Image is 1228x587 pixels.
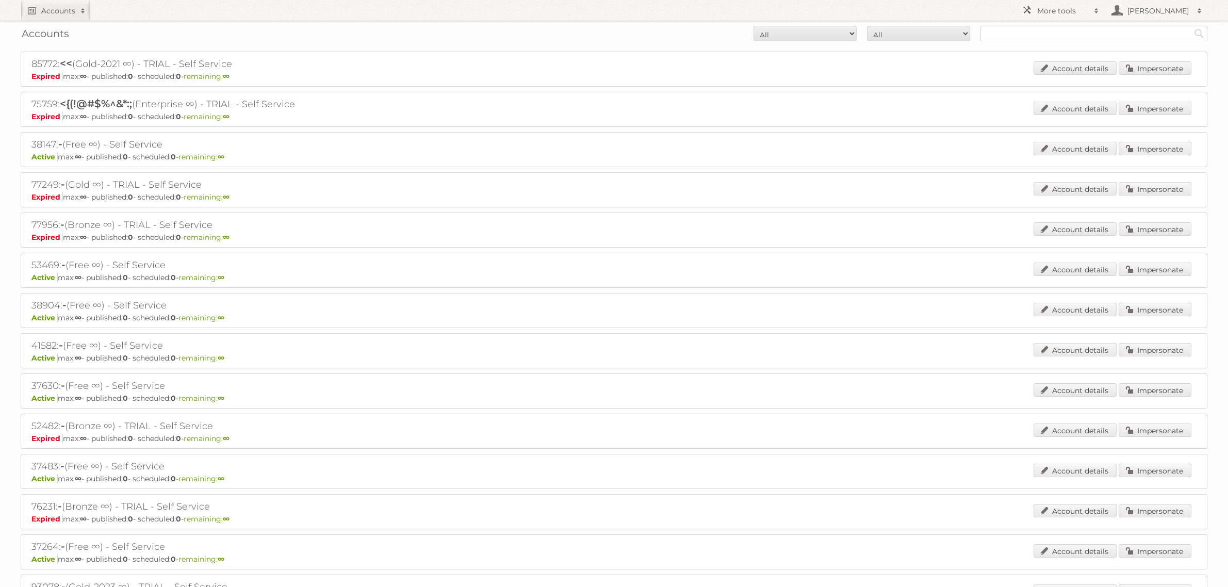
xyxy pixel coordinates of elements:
[80,112,87,121] strong: ∞
[176,112,181,121] strong: 0
[223,434,230,443] strong: ∞
[178,555,224,564] span: remaining:
[58,500,62,512] span: -
[128,434,133,443] strong: 0
[1119,464,1191,477] a: Impersonate
[31,339,392,352] h2: 41582: (Free ∞) - Self Service
[31,112,1197,121] p: max: - published: - scheduled: -
[1034,343,1117,356] a: Account details
[218,273,224,282] strong: ∞
[75,313,81,322] strong: ∞
[176,72,181,81] strong: 0
[75,394,81,403] strong: ∞
[59,339,63,351] span: -
[176,192,181,202] strong: 0
[31,192,63,202] span: Expired
[80,192,87,202] strong: ∞
[1034,423,1117,437] a: Account details
[123,353,128,363] strong: 0
[1119,102,1191,115] a: Impersonate
[31,434,1197,443] p: max: - published: - scheduled: -
[128,192,133,202] strong: 0
[1119,343,1191,356] a: Impersonate
[31,353,58,363] span: Active
[128,72,133,81] strong: 0
[31,419,392,433] h2: 52482: (Bronze ∞) - TRIAL - Self Service
[1034,383,1117,397] a: Account details
[31,500,392,513] h2: 76231: (Bronze ∞) - TRIAL - Self Service
[128,514,133,524] strong: 0
[60,97,132,110] span: <{(!@#$%^&*:;
[123,152,128,161] strong: 0
[41,6,75,16] h2: Accounts
[184,72,230,81] span: remaining:
[31,474,1197,483] p: max: - published: - scheduled: -
[31,514,1197,524] p: max: - published: - scheduled: -
[218,152,224,161] strong: ∞
[123,474,128,483] strong: 0
[31,474,58,483] span: Active
[61,258,66,271] span: -
[184,514,230,524] span: remaining:
[31,394,58,403] span: Active
[178,394,224,403] span: remaining:
[1034,544,1117,558] a: Account details
[1034,504,1117,517] a: Account details
[1119,303,1191,316] a: Impersonate
[223,233,230,242] strong: ∞
[171,273,176,282] strong: 0
[31,514,63,524] span: Expired
[123,555,128,564] strong: 0
[178,353,224,363] span: remaining:
[31,313,58,322] span: Active
[58,138,62,150] span: -
[223,72,230,81] strong: ∞
[61,178,65,190] span: -
[60,460,64,472] span: -
[75,273,81,282] strong: ∞
[123,313,128,322] strong: 0
[31,555,58,564] span: Active
[31,313,1197,322] p: max: - published: - scheduled: -
[1034,182,1117,195] a: Account details
[128,112,133,121] strong: 0
[75,353,81,363] strong: ∞
[31,152,58,161] span: Active
[1034,142,1117,155] a: Account details
[31,555,1197,564] p: max: - published: - scheduled: -
[31,138,392,151] h2: 38147: (Free ∞) - Self Service
[31,233,63,242] span: Expired
[1037,6,1089,16] h2: More tools
[1034,102,1117,115] a: Account details
[171,555,176,564] strong: 0
[184,233,230,242] span: remaining:
[223,192,230,202] strong: ∞
[178,313,224,322] span: remaining:
[60,57,72,70] span: <<
[80,514,87,524] strong: ∞
[31,434,63,443] span: Expired
[128,233,133,242] strong: 0
[31,97,392,111] h2: 75759: (Enterprise ∞) - TRIAL - Self Service
[60,218,64,231] span: -
[1034,464,1117,477] a: Account details
[31,273,58,282] span: Active
[31,72,1197,81] p: max: - published: - scheduled: -
[171,353,176,363] strong: 0
[176,434,181,443] strong: 0
[178,273,224,282] span: remaining:
[31,460,392,473] h2: 37483: (Free ∞) - Self Service
[218,353,224,363] strong: ∞
[178,152,224,161] span: remaining:
[62,299,67,311] span: -
[1119,263,1191,276] a: Impersonate
[75,152,81,161] strong: ∞
[1034,61,1117,75] a: Account details
[171,394,176,403] strong: 0
[184,192,230,202] span: remaining:
[31,192,1197,202] p: max: - published: - scheduled: -
[61,419,65,432] span: -
[223,514,230,524] strong: ∞
[218,313,224,322] strong: ∞
[61,379,65,392] span: -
